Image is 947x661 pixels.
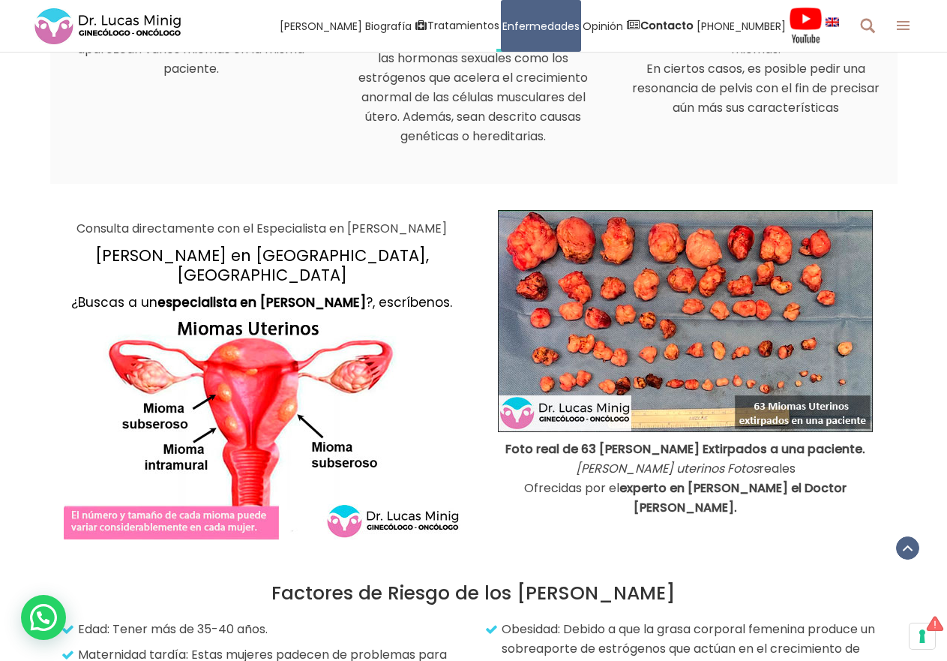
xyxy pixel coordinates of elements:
[498,210,873,432] img: Miomas Foto real 63 miomas uterinos extirpados a una paciente. Dr Lucas Minig Ginecólogo Experto ...
[502,17,580,35] span: Enfermedades
[789,7,823,44] img: Videos Youtube Ginecología
[65,620,463,639] p: Edad: Tener más de 35-40 años.
[576,460,759,477] em: [PERSON_NAME] uterinos Fotos
[365,17,412,35] span: Biografía
[697,17,786,35] span: [PHONE_NUMBER]
[95,245,429,286] span: [PERSON_NAME] en [GEOGRAPHIC_DATA], [GEOGRAPHIC_DATA]
[619,479,847,516] strong: experto en [PERSON_NAME] el Doctor [PERSON_NAME].
[640,18,694,33] strong: Contacto
[61,219,463,239] p: Consulta directamente con el Especialista en [PERSON_NAME]
[64,312,460,539] img: Cirugía Miomas en el útero. Intramurales, subsesoros.
[71,293,452,311] span: ¿Buscas a un ?, escríbenos.
[583,17,623,35] span: Opinión
[505,440,865,458] strong: Foto real de 63 [PERSON_NAME] Extirpados a una paciente.
[280,17,362,35] span: [PERSON_NAME]
[485,440,886,518] p: reales Ofrecidas por el
[61,582,886,605] h2: Factores de Riesgo de los [PERSON_NAME]
[826,17,839,26] img: language english
[427,17,499,35] span: Tratamientos
[157,293,366,311] strong: especialista en [PERSON_NAME]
